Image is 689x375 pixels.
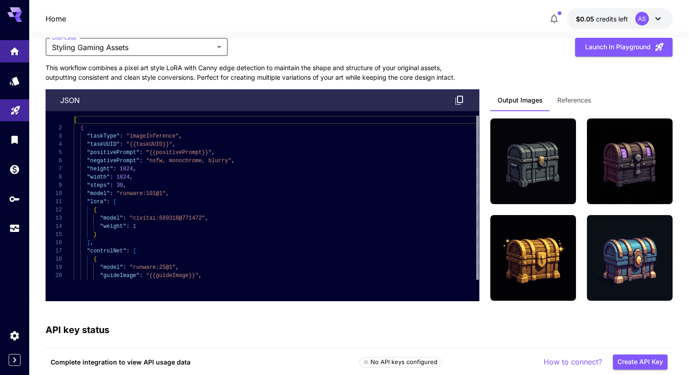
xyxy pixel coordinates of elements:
span: : [126,223,129,230]
span: "controlNet" [87,248,126,254]
span: : [139,158,143,164]
span: References [557,96,591,104]
span: Output Images [498,96,543,104]
span: "taskType" [87,133,120,139]
span: { [81,125,84,131]
span: : [120,133,123,139]
div: Settings [9,330,20,341]
span: credits left [596,15,628,23]
div: 13 [46,214,62,222]
div: Playground [10,102,21,113]
span: 1024 [120,166,133,172]
button: Create API Key [613,354,668,370]
span: "weight" [100,223,127,230]
button: How to connect? [544,356,602,368]
span: , [130,174,133,180]
span: 1 [133,223,136,230]
span: "taskUUID" [87,141,120,148]
span: : [120,141,123,148]
span: "height" [87,166,113,172]
div: 4 [46,140,62,149]
span: "nsfw, monochrome, blurry" [146,158,231,164]
div: No API keys configured [364,358,437,367]
div: Home [9,43,20,54]
div: 19 [46,263,62,272]
span: , [172,141,175,148]
span: "model" [87,190,110,197]
span: , [90,240,93,246]
div: 15 [46,231,62,239]
span: : [139,149,143,156]
a: Home [46,13,66,24]
span: : [110,174,113,180]
span: : [110,182,113,189]
span: , [231,158,235,164]
div: 20 [46,272,62,280]
div: $0.05 [576,14,628,24]
div: 2 [46,124,62,132]
span: : [107,199,110,205]
span: , [199,272,202,279]
span: 1024 [117,174,130,180]
div: AS [635,12,649,26]
span: , [123,182,126,189]
span: [ [74,117,77,123]
span: : [123,215,126,221]
div: Usage [9,223,20,234]
span: "{{taskUUID}}" [126,141,172,148]
div: Wallet [9,164,20,175]
div: 3 [46,132,62,140]
div: 17 [46,247,62,255]
span: "model" [100,215,123,221]
nav: breadcrumb [46,13,66,24]
img: skull chest, gaming asset, pixel art, pixel_art_style, black background [490,118,576,204]
span: Styling Gaming Assets [52,42,213,53]
img: magical blue chest, gaming asset, pixel art, pixel_art_style, black background [587,215,673,301]
div: 7 [46,165,62,173]
img: golden chest, gaming asset, pixel art, pixel_art_style, black background [490,215,576,301]
div: 12 [46,206,62,214]
span: : [123,264,126,271]
p: json [60,95,80,106]
span: , [212,149,215,156]
p: API key status [46,323,109,337]
div: Library [9,134,20,145]
span: ] [87,240,90,246]
div: 5 [46,149,62,157]
span: "model" [100,264,123,271]
span: "imageInference" [126,133,179,139]
span: "civitai:689318@771472" [130,215,206,221]
p: Complete integration to view API usage data [51,357,359,367]
span: : [126,248,129,254]
div: 10 [46,190,62,198]
span: , [175,264,179,271]
span: : [110,190,113,197]
span: } [93,231,97,238]
span: : [139,272,143,279]
p: This workflow combines a pixel art style LoRA with Canny edge detection to maintain the shape and... [46,63,456,82]
div: 14 [46,222,62,231]
span: : [113,166,117,172]
span: [ [133,248,136,254]
span: 30 [117,182,123,189]
span: { [93,256,97,262]
span: , [166,190,169,197]
span: "steps" [87,182,110,189]
div: 11 [46,198,62,206]
label: Use-case [52,34,76,41]
button: Expand sidebar [9,354,21,366]
div: API Keys [9,193,20,205]
span: "guideImage" [100,272,139,279]
img: chest made of rock, gaming asset, pixel art, pixel_art_style, black background [587,118,673,204]
span: { [93,207,97,213]
div: 1 [46,116,62,124]
span: "positivePrompt" [87,149,139,156]
span: "negativePrompt" [87,158,139,164]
